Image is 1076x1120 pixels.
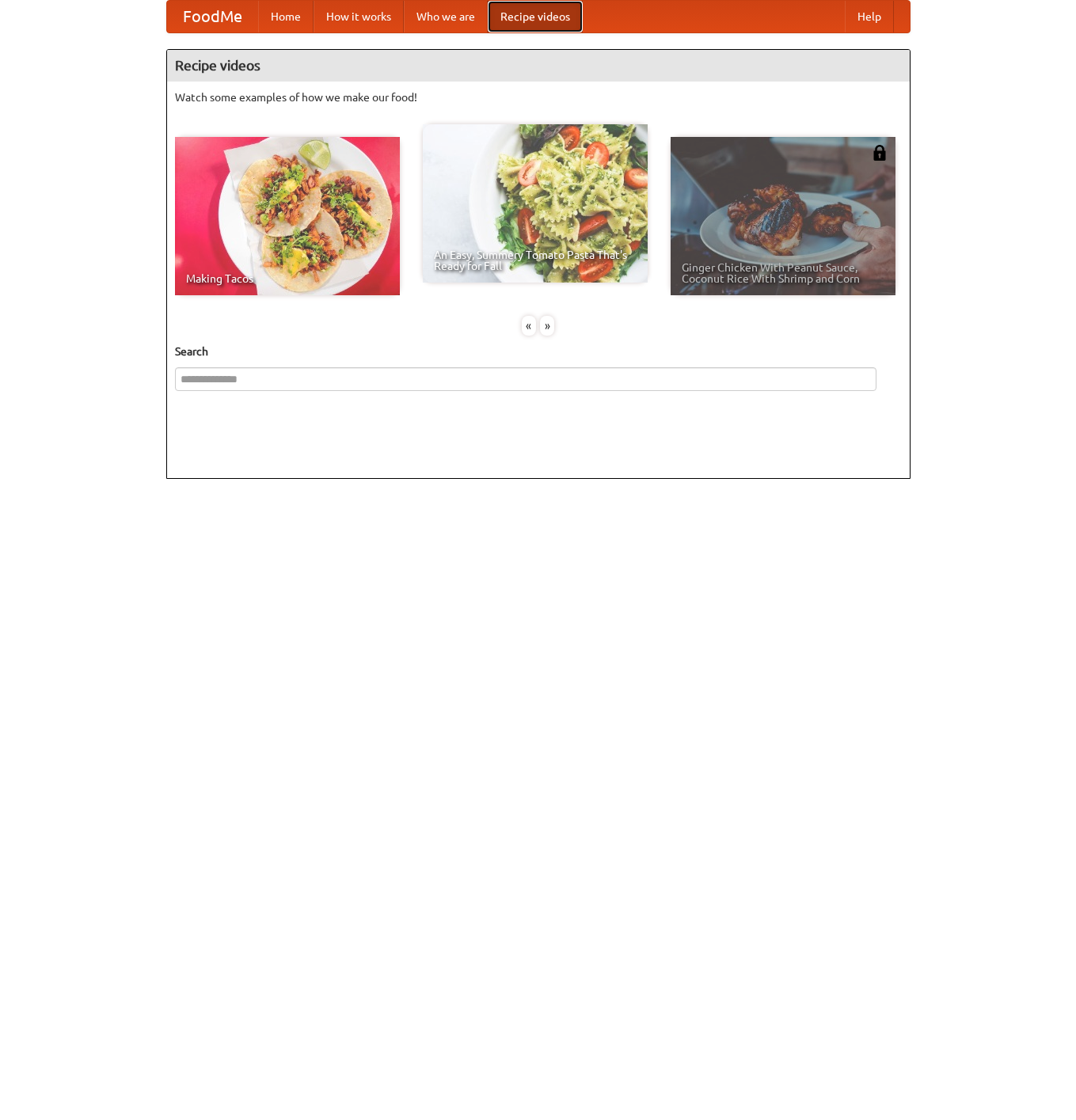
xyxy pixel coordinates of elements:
a: Home [258,1,314,32]
a: Recipe videos [488,1,583,32]
span: Making Tacos [186,273,389,284]
p: Watch some examples of how we make our food! [175,89,902,105]
a: Making Tacos [175,137,400,295]
div: « [522,316,536,336]
a: An Easy, Summery Tomato Pasta That's Ready for Fall [423,124,648,283]
h5: Search [175,344,902,359]
div: » [540,316,554,336]
a: Who we are [404,1,488,32]
span: An Easy, Summery Tomato Pasta That's Ready for Fall [434,249,637,271]
a: Help [845,1,894,32]
img: 483408.png [872,145,888,161]
a: FoodMe [167,1,258,32]
a: How it works [314,1,404,32]
h4: Recipe videos [167,50,910,82]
